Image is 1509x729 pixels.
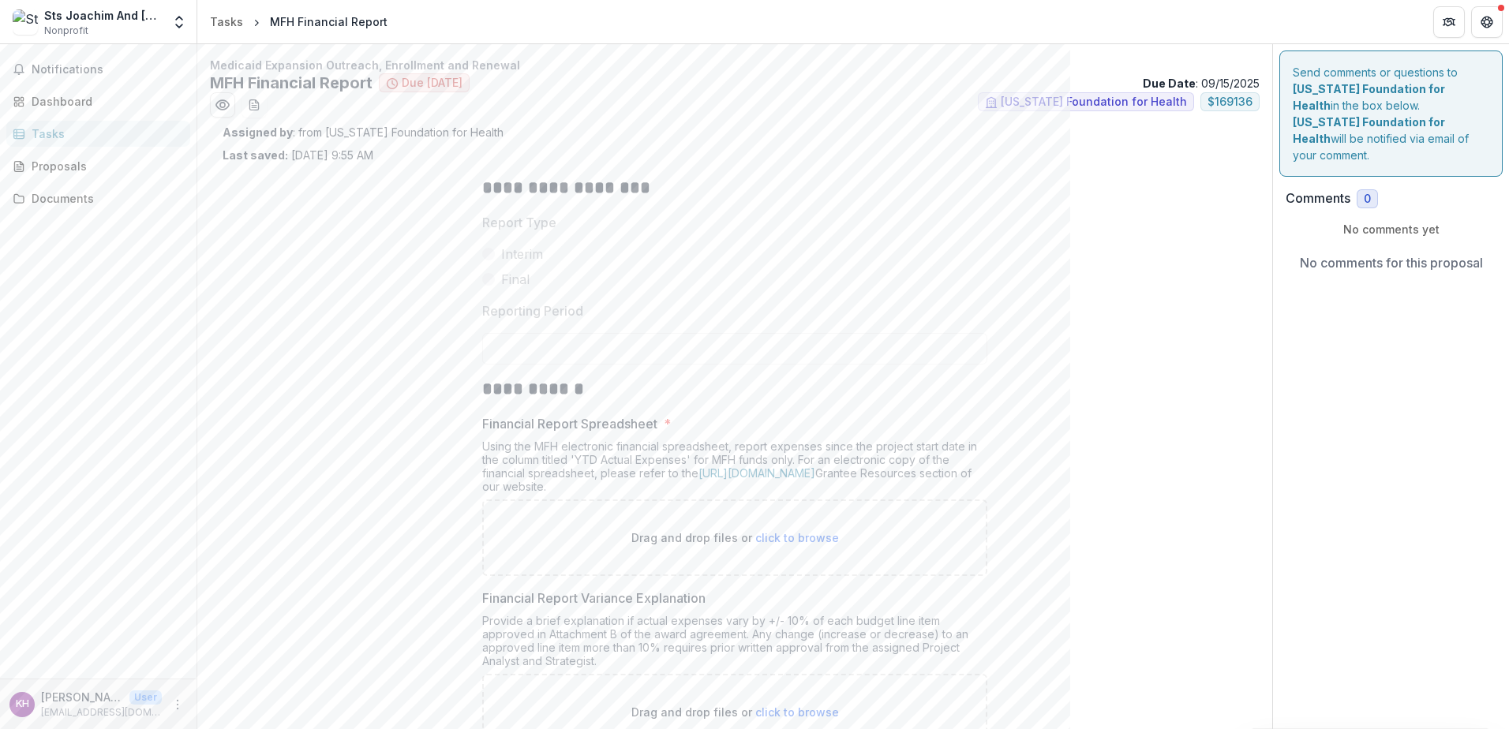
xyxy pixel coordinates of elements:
p: Drag and drop files or [631,529,839,546]
button: download-word-button [242,92,267,118]
div: Tasks [210,13,243,30]
p: [EMAIL_ADDRESS][DOMAIN_NAME] [41,705,162,720]
span: Interim [501,245,543,264]
div: Proposals [32,158,178,174]
button: More [168,695,187,714]
p: Medicaid Expansion Outreach, Enrollment and Renewal [210,57,1260,73]
a: Tasks [6,121,190,147]
a: Proposals [6,153,190,179]
p: Drag and drop files or [631,704,839,720]
button: Open entity switcher [168,6,190,38]
div: MFH Financial Report [270,13,388,30]
p: No comments yet [1286,221,1496,237]
span: 0 [1364,193,1371,206]
p: [PERSON_NAME] [41,689,123,705]
p: [DATE] 9:55 AM [223,147,373,163]
p: Report Type [482,213,556,232]
span: click to browse [755,705,839,719]
a: [URL][DOMAIN_NAME] [698,466,815,480]
p: : from [US_STATE] Foundation for Health [223,124,1247,140]
button: Partners [1433,6,1465,38]
h2: Comments [1286,191,1350,206]
div: Provide a brief explanation if actual expenses vary by +/- 10% of each budget line item approved ... [482,614,987,674]
span: click to browse [755,531,839,544]
div: Sts Joachim And [PERSON_NAME] Care Service [44,7,162,24]
span: Due [DATE] [402,77,462,90]
span: [US_STATE] Foundation for Health [1001,95,1187,109]
div: Kathy Henderson [16,699,29,709]
p: Financial Report Spreadsheet [482,414,657,433]
a: Dashboard [6,88,190,114]
button: Notifications [6,57,190,82]
div: Send comments or questions to in the box below. will be notified via email of your comment. [1279,50,1503,177]
span: Notifications [32,63,184,77]
strong: [US_STATE] Foundation for Health [1293,82,1445,112]
p: Financial Report Variance Explanation [482,589,706,607]
span: Final [501,270,530,289]
button: Get Help [1471,6,1503,38]
p: Reporting Period [482,301,583,320]
p: User [129,690,162,705]
button: Preview d3747e02-9562-41d3-8ca0-de327ca7e561.pdf [210,92,235,118]
strong: Last saved: [223,148,288,162]
div: Documents [32,190,178,207]
nav: breadcrumb [204,10,394,33]
h2: MFH Financial Report [210,73,373,92]
strong: Due Date [1143,77,1196,90]
a: Documents [6,185,190,211]
p: No comments for this proposal [1300,253,1483,272]
span: $ 169136 [1208,95,1253,109]
span: Nonprofit [44,24,88,38]
div: Dashboard [32,93,178,110]
p: : 09/15/2025 [1143,75,1260,92]
strong: Assigned by [223,125,293,139]
a: Tasks [204,10,249,33]
img: Sts Joachim And Ann Care Service [13,9,38,35]
div: Using the MFH electronic financial spreadsheet, report expenses since the project start date in t... [482,439,987,499]
strong: [US_STATE] Foundation for Health [1293,115,1445,145]
div: Tasks [32,125,178,142]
